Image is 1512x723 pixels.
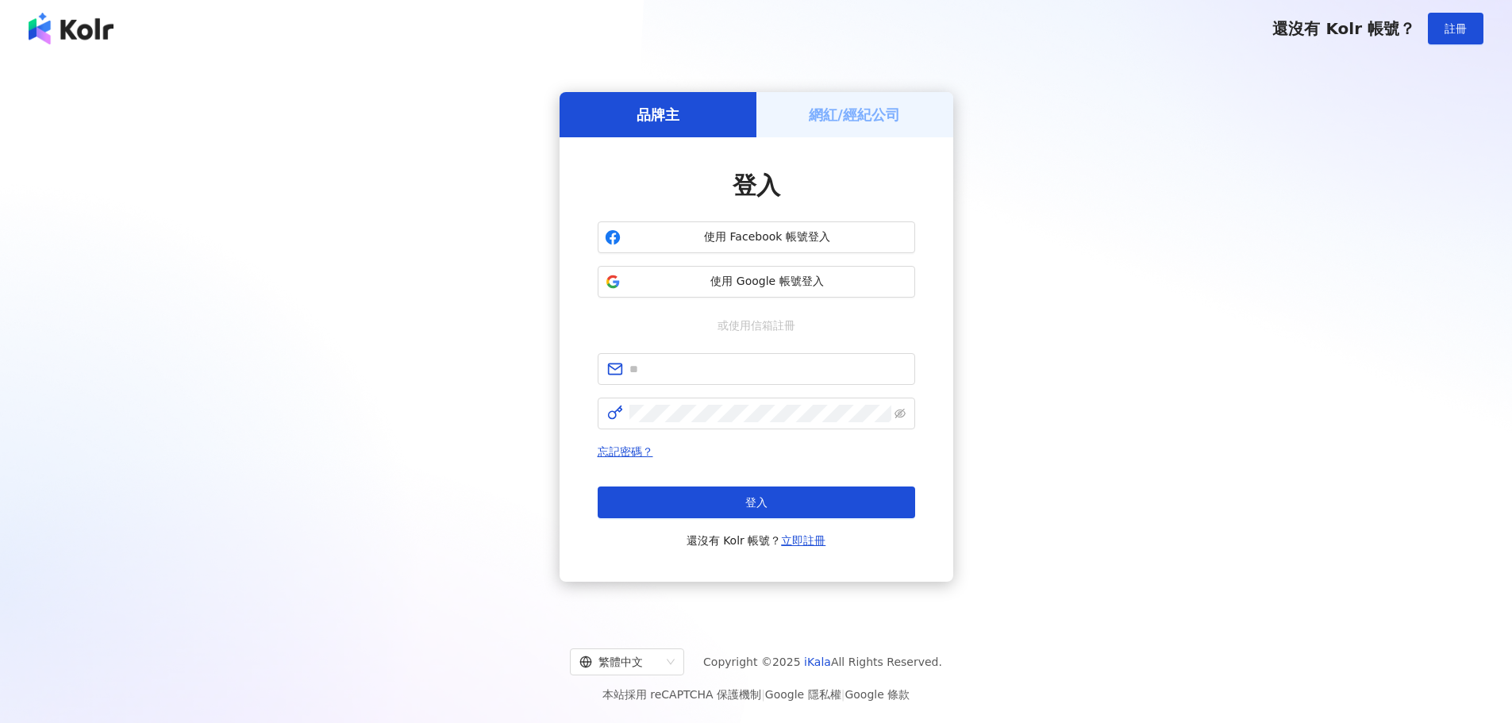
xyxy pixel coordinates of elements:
[706,317,806,334] span: 或使用信箱註冊
[602,685,910,704] span: 本站採用 reCAPTCHA 保護機制
[733,171,780,199] span: 登入
[579,649,660,675] div: 繁體中文
[627,229,908,245] span: 使用 Facebook 帳號登入
[29,13,113,44] img: logo
[1428,13,1483,44] button: 註冊
[598,221,915,253] button: 使用 Facebook 帳號登入
[637,105,679,125] h5: 品牌主
[895,408,906,419] span: eye-invisible
[809,105,900,125] h5: 網紅/經紀公司
[745,496,768,509] span: 登入
[598,486,915,518] button: 登入
[598,266,915,298] button: 使用 Google 帳號登入
[844,688,910,701] a: Google 條款
[804,656,831,668] a: iKala
[1445,22,1467,35] span: 註冊
[765,688,841,701] a: Google 隱私權
[703,652,942,671] span: Copyright © 2025 All Rights Reserved.
[841,688,845,701] span: |
[781,534,825,547] a: 立即註冊
[687,531,826,550] span: 還沒有 Kolr 帳號？
[627,274,908,290] span: 使用 Google 帳號登入
[598,445,653,458] a: 忘記密碼？
[1272,19,1415,38] span: 還沒有 Kolr 帳號？
[761,688,765,701] span: |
